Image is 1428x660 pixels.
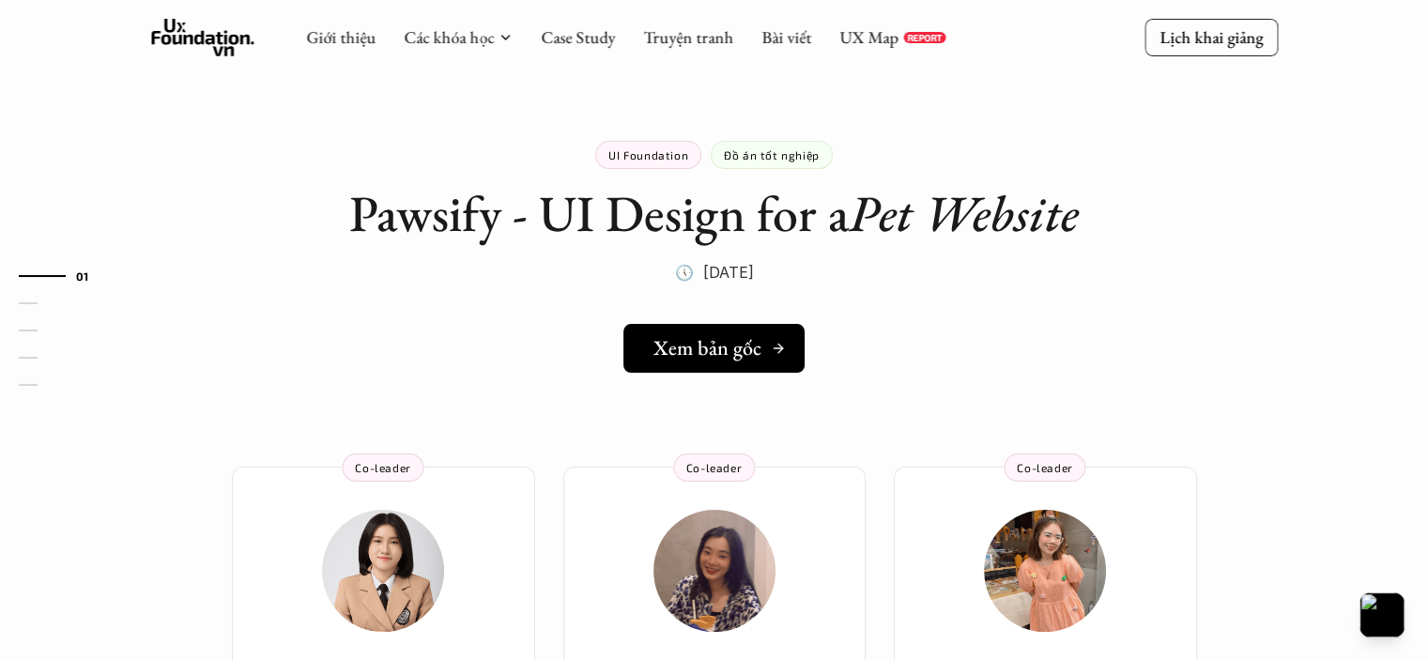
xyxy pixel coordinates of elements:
h5: Xem bản gốc [653,336,761,361]
p: Lịch khai giảng [1159,26,1263,48]
h1: Pawsify - UI Design for a [349,183,1079,244]
p: REPORT [907,32,942,43]
a: Truyện tranh [643,26,733,48]
p: UI Foundation [608,148,688,161]
a: UX Map [839,26,898,48]
a: Lịch khai giảng [1144,19,1278,55]
a: Giới thiệu [306,26,376,48]
p: Co-leader [355,461,410,474]
p: Co-leader [1017,461,1072,474]
a: Xem bản gốc [623,324,805,373]
strong: 01 [76,269,89,282]
p: 🕔 [DATE] [675,258,754,286]
a: Case Study [541,26,615,48]
a: 01 [19,265,108,287]
em: Pet Website [849,180,1079,246]
p: Đồ án tốt nghiệp [724,148,820,161]
a: Bài viết [761,26,811,48]
p: Co-leader [686,461,742,474]
a: Các khóa học [404,26,494,48]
